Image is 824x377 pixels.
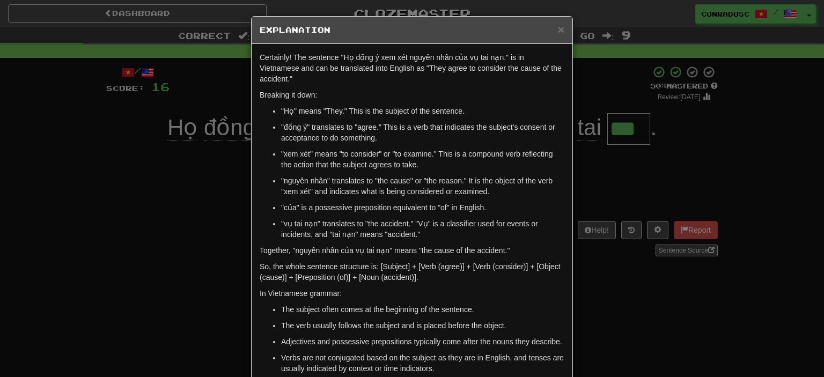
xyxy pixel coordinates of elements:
[260,261,564,283] p: So, the whole sentence structure is: [Subject] + [Verb (agree)] + [Verb (consider)] + [Object (ca...
[281,149,564,170] p: "xem xét" means "to consider" or "to examine." This is a compound verb reflecting the action that...
[260,25,564,35] h5: Explanation
[281,106,564,116] p: "Họ" means "They." This is the subject of the sentence.
[281,304,564,315] p: The subject often comes at the beginning of the sentence.
[281,336,564,347] p: Adjectives and possessive prepositions typically come after the nouns they describe.
[260,90,564,100] p: Breaking it down:
[281,175,564,197] p: "nguyên nhân" translates to "the cause" or "the reason." It is the object of the verb "xem xét" a...
[558,23,564,35] span: ×
[281,218,564,240] p: "vụ tai nạn" translates to "the accident." "Vụ" is a classifier used for events or incidents, and...
[281,352,564,374] p: Verbs are not conjugated based on the subject as they are in English, and tenses are usually indi...
[558,24,564,35] button: Close
[260,52,564,84] p: Certainly! The sentence "Họ đồng ý xem xét nguyên nhân của vụ tai nạn." is in Vietnamese and can ...
[281,122,564,143] p: "đồng ý" translates to "agree." This is a verb that indicates the subject's consent or acceptance...
[260,288,564,299] p: In Vietnamese grammar:
[281,320,564,331] p: The verb usually follows the subject and is placed before the object.
[260,245,564,256] p: Together, "nguyên nhân của vụ tai nạn" means "the cause of the accident."
[281,202,564,213] p: "của" is a possessive preposition equivalent to "of" in English.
